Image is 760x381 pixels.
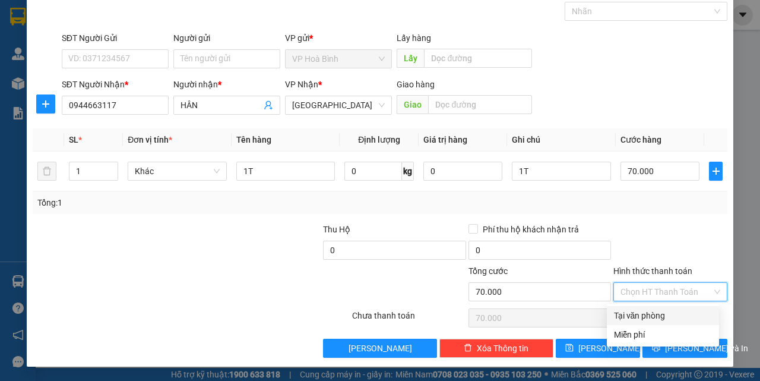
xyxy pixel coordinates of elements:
div: VP gửi [285,32,392,45]
span: SL [69,135,78,144]
span: kg [402,162,414,181]
span: Tên hàng [236,135,271,144]
span: Thu Hộ [323,225,350,234]
span: VP Nhận [285,80,318,89]
input: Ghi Chú [512,162,611,181]
span: Lấy [397,49,424,68]
b: GỬI : VP Hoà Bình [5,74,138,94]
span: Sài Gòn [292,96,385,114]
button: printer[PERSON_NAME] và In [642,339,727,358]
input: Dọc đường [428,95,531,114]
span: Tổng cước [468,266,508,276]
span: [PERSON_NAME] và In [665,342,748,355]
span: phone [68,43,78,53]
input: VD: Bàn, Ghế [236,162,335,181]
input: 0 [423,162,502,181]
div: Người gửi [173,32,280,45]
span: Khác [135,162,220,180]
div: SĐT Người Gửi [62,32,169,45]
b: Nhà Xe Hà My [68,8,158,23]
button: deleteXóa Thông tin [439,339,553,358]
span: Giá trị hàng [423,135,467,144]
span: Định lượng [358,135,400,144]
button: plus [709,162,723,181]
div: Miễn phí [614,328,712,341]
span: environment [68,29,78,38]
span: save [565,344,574,353]
li: 0946 508 595 [5,41,226,56]
button: delete [37,162,56,181]
div: Tại văn phòng [614,309,712,322]
label: Hình thức thanh toán [613,266,692,276]
span: plus [37,99,55,109]
button: save[PERSON_NAME] [556,339,641,358]
span: VP Hoà Bình [292,50,385,68]
span: Cước hàng [620,135,661,144]
li: 995 [PERSON_NAME] [5,26,226,41]
span: Xóa Thông tin [477,342,528,355]
span: Giao [397,95,428,114]
button: plus [36,95,55,114]
span: Đơn vị tính [128,135,172,144]
div: Chưa thanh toán [351,309,467,330]
span: Giao hàng [397,80,435,89]
span: delete [464,344,472,353]
span: user-add [264,100,273,110]
span: [PERSON_NAME] [578,342,642,355]
span: Lấy hàng [397,33,431,43]
span: Phí thu hộ khách nhận trả [478,223,584,236]
div: Tổng: 1 [37,196,294,209]
button: [PERSON_NAME] [323,339,437,358]
div: SĐT Người Nhận [62,78,169,91]
span: printer [652,344,660,353]
div: Người nhận [173,78,280,91]
span: plus [710,166,722,176]
th: Ghi chú [507,128,616,152]
span: [PERSON_NAME] [349,342,412,355]
input: Dọc đường [424,49,531,68]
